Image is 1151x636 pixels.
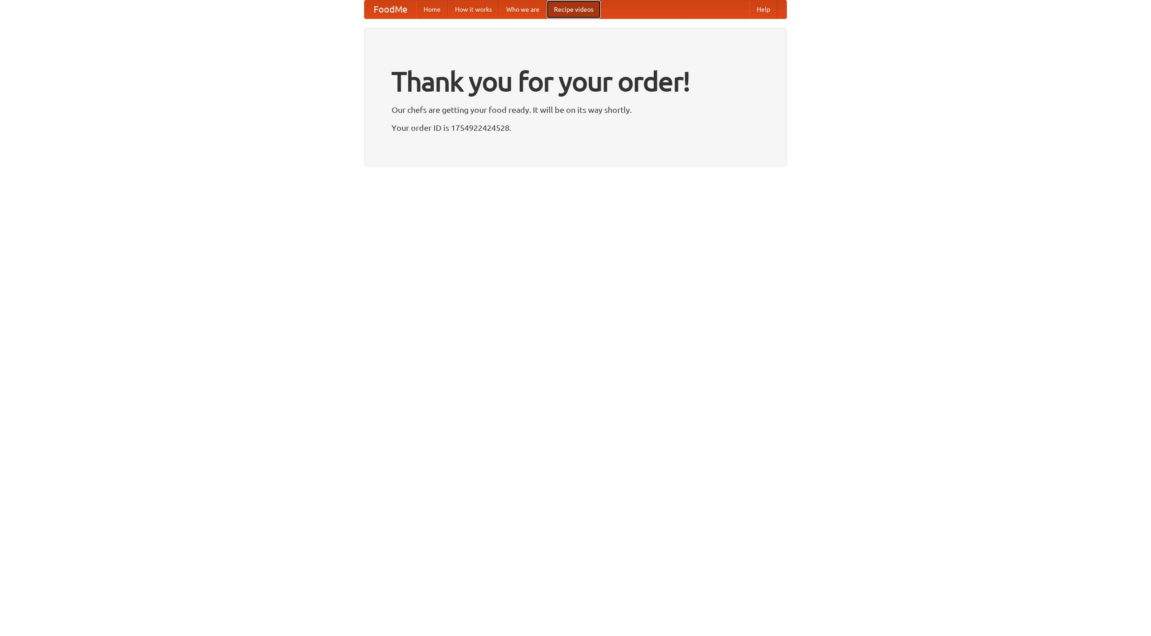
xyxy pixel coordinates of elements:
a: How it works [448,0,499,18]
a: FoodMe [365,0,416,18]
h1: Thank you for your order! [392,60,759,103]
a: Home [416,0,448,18]
p: Our chefs are getting your food ready. It will be on its way shortly. [392,103,759,116]
p: Your order ID is 1754922424528. [392,121,759,134]
a: Recipe videos [547,0,601,18]
a: Help [749,0,777,18]
a: Who we are [499,0,547,18]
